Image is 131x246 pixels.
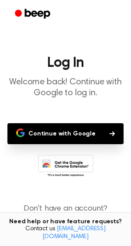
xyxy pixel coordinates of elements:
[7,56,124,70] h1: Log In
[7,123,124,144] button: Continue with Google
[9,6,58,23] a: Beep
[7,203,124,227] p: Don't have an account?
[42,226,106,240] a: [EMAIL_ADDRESS][DOMAIN_NAME]
[5,225,126,241] span: Contact us
[7,77,124,99] p: Welcome back! Continue with Google to log in.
